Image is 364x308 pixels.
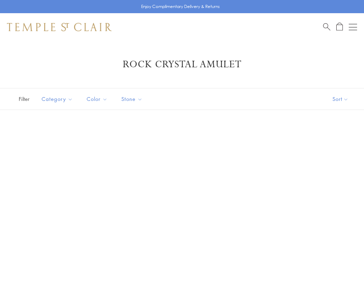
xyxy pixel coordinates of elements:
[81,91,113,107] button: Color
[118,95,148,103] span: Stone
[116,91,148,107] button: Stone
[317,88,364,110] button: Show sort by
[17,58,347,71] h1: Rock Crystal Amulet
[38,95,78,103] span: Category
[336,23,343,31] a: Open Shopping Bag
[36,91,78,107] button: Category
[7,23,112,31] img: Temple St. Clair
[141,3,220,10] p: Enjoy Complimentary Delivery & Returns
[323,23,330,31] a: Search
[83,95,113,103] span: Color
[349,23,357,31] button: Open navigation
